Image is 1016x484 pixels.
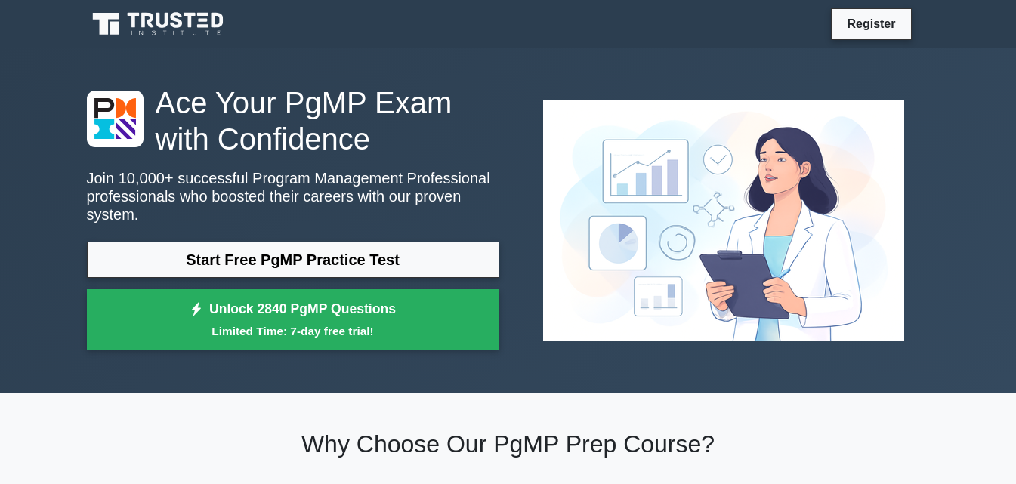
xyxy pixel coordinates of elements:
img: Program Management Professional Preview [531,88,916,353]
a: Register [838,14,904,33]
h1: Ace Your PgMP Exam with Confidence [87,85,499,157]
h2: Why Choose Our PgMP Prep Course? [87,430,930,458]
a: Unlock 2840 PgMP QuestionsLimited Time: 7-day free trial! [87,289,499,350]
p: Join 10,000+ successful Program Management Professional professionals who boosted their careers w... [87,169,499,224]
small: Limited Time: 7-day free trial! [106,322,480,340]
a: Start Free PgMP Practice Test [87,242,499,278]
